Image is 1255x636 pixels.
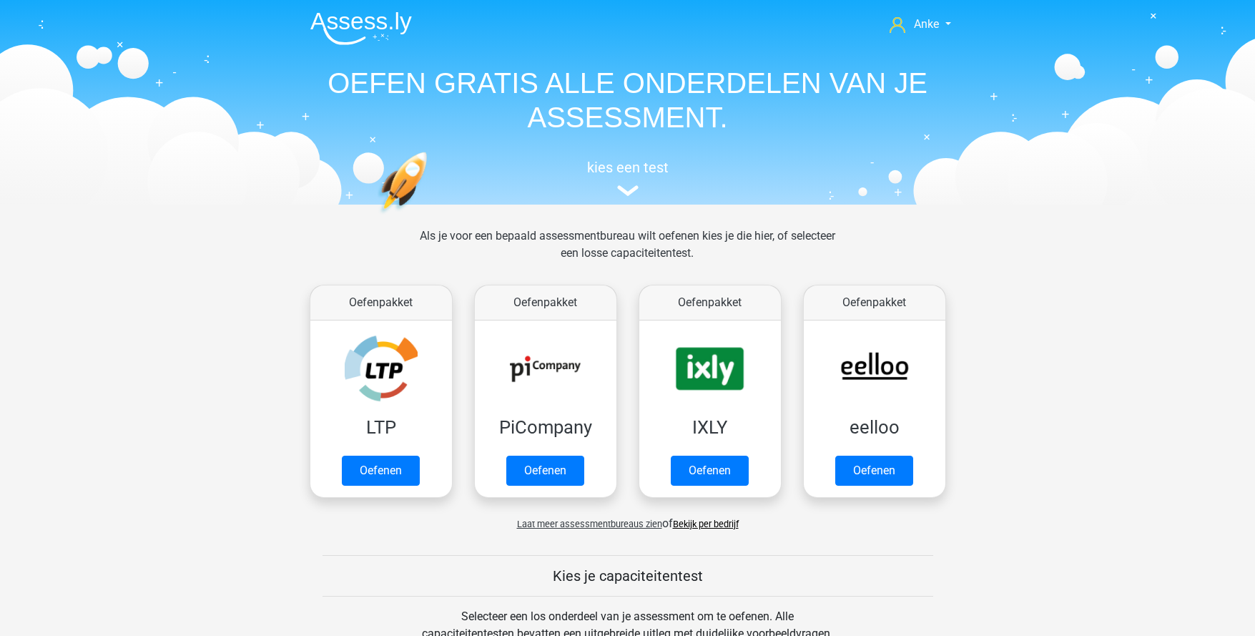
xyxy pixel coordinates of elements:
[673,519,739,529] a: Bekijk per bedrijf
[884,16,956,33] a: Anke
[835,456,913,486] a: Oefenen
[506,456,584,486] a: Oefenen
[914,17,939,31] span: Anke
[517,519,662,529] span: Laat meer assessmentbureaus zien
[671,456,749,486] a: Oefenen
[408,228,847,279] div: Als je voor een bepaald assessmentbureau wilt oefenen kies je die hier, of selecteer een losse ca...
[299,66,957,134] h1: OEFEN GRATIS ALLE ONDERDELEN VAN JE ASSESSMENT.
[299,159,957,176] h5: kies een test
[323,567,933,584] h5: Kies je capaciteitentest
[617,185,639,196] img: assessment
[342,456,420,486] a: Oefenen
[299,504,957,532] div: of
[378,152,483,281] img: oefenen
[299,159,957,197] a: kies een test
[310,11,412,45] img: Assessly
